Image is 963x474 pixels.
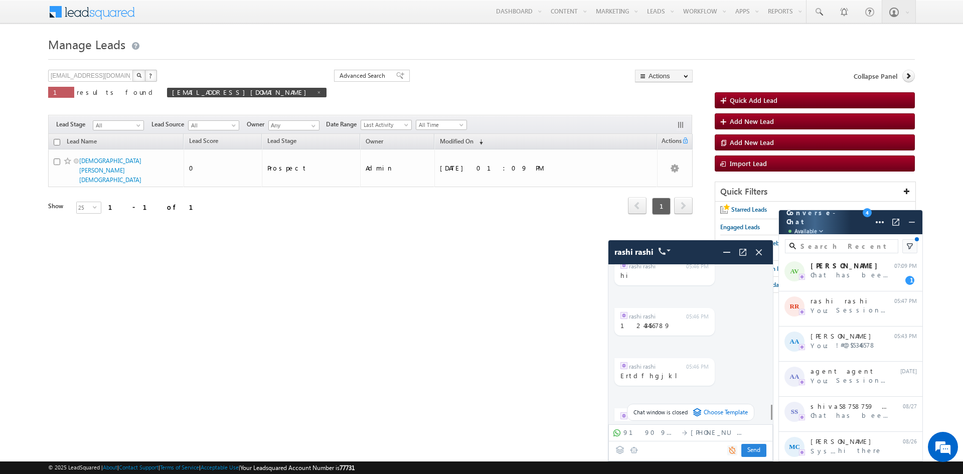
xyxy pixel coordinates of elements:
input: Search Recent Chats [798,241,894,252]
span: rashi rashi [614,247,654,257]
a: Lead Name [62,136,102,149]
span: rashi rashi [629,262,670,271]
a: Terms of Service [160,464,199,470]
span: next [674,197,693,214]
div: Show [48,202,68,211]
span: Advanced Search [340,71,388,80]
div: [DATE] 01:09 PM [440,164,578,173]
div: Minimize live chat window [165,5,189,29]
span: Lead Score [189,137,218,144]
a: prev [628,198,647,214]
span: Quick Add Lead [730,96,777,104]
span: Owner [247,120,268,129]
div: Prospect [267,164,356,173]
img: Open Full Screen [891,217,901,227]
span: prev [628,197,647,214]
span: Actions [658,135,682,148]
span: Converse - Chat [786,208,858,236]
span: select [93,205,101,209]
span: hi [620,271,631,279]
a: Lead Stage [262,135,301,148]
a: [DEMOGRAPHIC_DATA][PERSON_NAME][DEMOGRAPHIC_DATA] [79,157,141,184]
a: About [103,464,117,470]
a: All [188,120,239,130]
a: Last Activity [361,120,412,130]
img: svg+xml;base64,PHN2ZyB3aWR0aD0iMjAiIGhlaWdodD0iMTciIHZpZXdCb3g9IjAgMCAyMCAxNyIgZmlsbD0ibm9uZSIgeG... [630,446,638,454]
span: 4 [863,208,872,217]
input: Check all records [54,139,60,145]
span: Engaged Leads [720,223,760,231]
a: Contact Support [119,464,158,470]
a: Acceptable Use [201,464,239,470]
img: maximize [738,247,748,257]
a: All [93,120,144,130]
span: All [189,121,236,130]
span: Add New Lead [730,138,774,146]
span: 1 [652,198,671,215]
span: Last Activity [361,120,409,129]
img: whatsapp connector [613,429,621,437]
img: connector [620,262,627,269]
img: svg+xml;base64,PHN2ZyB4bWxucz0iaHR0cDovL3d3dy53My5vcmcvMjAwMC9zdmciIHdpZHRoPSIyNCIgaGVpZ2h0PSIyNC... [907,217,917,227]
span: 05:46 PM [672,362,709,371]
a: Modified On (sorted descending) [435,135,488,148]
span: WhatsApp Business [613,429,621,437]
input: Type to Search [268,120,319,130]
textarea: Type your message and hit 'Enter' [13,93,183,300]
span: Starred Leads [731,206,767,213]
img: info [728,446,736,454]
div: 0 [189,164,258,173]
button: ? [145,70,157,82]
span: All Time [416,120,464,129]
span: Lead Source [151,120,188,129]
img: Close [753,247,764,258]
span: results found [77,88,156,96]
span: [EMAIL_ADDRESS][DOMAIN_NAME] [172,88,311,96]
div: Quick Filters [715,182,915,202]
span: Date Range [326,120,361,129]
div: Chat with us now [52,53,169,66]
img: connector [620,362,627,369]
span: rashi rashi [629,362,670,371]
span: Collapse Panel [854,72,897,81]
span: 05:46 PM [672,262,709,271]
img: filter icon [905,241,915,251]
span: Lead Stage [267,137,296,144]
span: Modified On [440,137,473,145]
img: call icon [659,248,671,255]
span: 77731 [340,464,355,471]
span: 05:46 PM [672,312,709,321]
span: (sorted descending) [475,138,483,146]
div: 919090909090 [621,427,681,439]
span: [PHONE_NUMBER] [691,428,746,437]
div: Admin [366,164,430,173]
a: Show All Items [306,121,318,131]
span: Owner [366,137,383,145]
div: +91-6201258302 [689,427,748,439]
button: Actions [635,70,693,82]
img: d_60004797649_company_0_60004797649 [17,53,42,66]
span: All [93,121,141,130]
a: Lead Score [184,135,223,148]
span: 1 [53,88,69,96]
span: © 2025 LeadSquared | | | | | [48,463,355,472]
span: Your Leadsquared Account Number is [240,464,355,471]
img: connector [620,312,627,319]
span: Choose Template [704,407,748,417]
div: grid [779,256,922,450]
img: search [789,243,796,249]
a: All Time [416,120,467,130]
span: 919090909090 [623,428,679,437]
img: minimize [721,246,733,258]
span: ? [149,71,153,80]
span: Import Lead [730,159,767,168]
span: Ertdfhgjkl [620,371,685,380]
a: next [674,198,693,214]
span: Add New Lead [730,117,774,125]
span: Lead Stage [56,120,93,129]
span: 25 [77,202,93,213]
div: 1 - 1 of 1 [108,201,205,213]
span: Manage Leads [48,36,125,52]
img: forward [681,429,689,437]
span: 1243456789 [620,321,671,330]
